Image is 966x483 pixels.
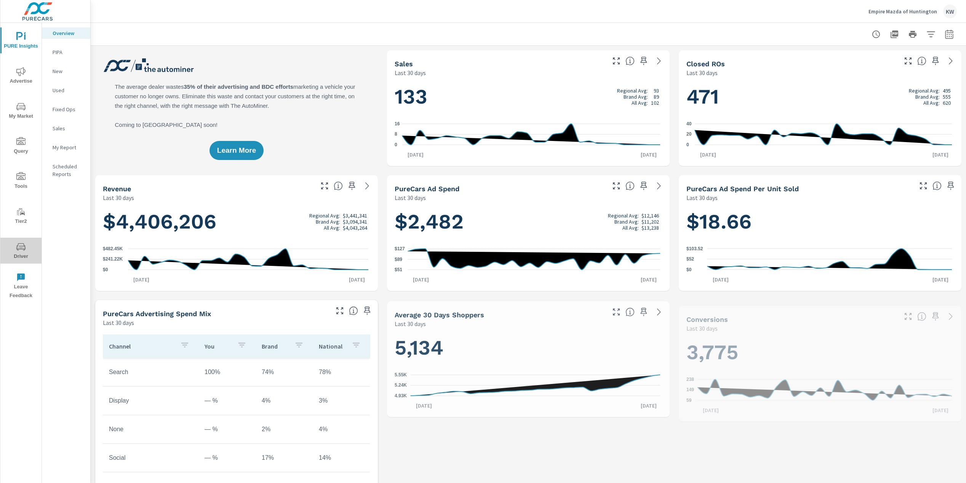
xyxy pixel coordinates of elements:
p: 93 [654,88,659,94]
span: Save this to your personalized report [346,180,358,192]
td: — % [198,391,256,410]
h1: 471 [686,84,954,110]
p: 495 [943,88,951,94]
p: All Avg: [622,225,639,231]
p: Sales [53,125,84,132]
text: 8 [395,132,397,137]
p: 620 [943,100,951,106]
td: 74% [256,363,313,382]
div: Scheduled Reports [42,161,90,180]
p: $13,238 [641,225,659,231]
p: [DATE] [927,151,954,158]
h1: $2,482 [395,209,662,235]
p: You [205,342,231,350]
div: Sales [42,123,90,134]
p: 102 [651,100,659,106]
a: See more details in report [653,430,665,442]
button: Print Report [905,27,920,42]
td: None [103,420,198,439]
button: Make Fullscreen [902,310,914,323]
span: Save this to your personalized report [945,180,957,192]
h1: $4,406,206 [103,209,370,235]
h5: Closed ROs [686,60,725,68]
text: 149 [686,387,694,392]
span: Save this to your personalized report [638,180,650,192]
text: $127 [395,246,405,251]
td: Display [103,391,198,410]
button: Select Date Range [942,27,957,42]
span: My Market [3,102,39,121]
p: [DATE] [344,276,370,283]
span: Tools [3,172,39,191]
div: nav menu [0,23,42,303]
span: This table looks at how you compare to the amount of budget you spend per channel as opposed to y... [349,306,358,315]
p: Regional Avg: [309,213,340,219]
a: See more details in report [653,55,665,67]
p: My Report [53,144,84,151]
p: [DATE] [635,151,662,158]
text: 238 [686,377,694,382]
button: Make Fullscreen [917,180,929,192]
td: — % [198,420,256,439]
h5: Conversions [686,315,728,323]
div: New [42,66,90,77]
td: 17% [256,448,313,467]
text: $51 [395,267,402,272]
p: National [319,342,345,350]
button: Make Fullscreen [622,430,635,442]
button: Make Fullscreen [914,430,926,442]
text: 0 [395,142,397,147]
p: Last 30 days [103,193,134,202]
p: Last 30 days [395,68,426,77]
p: Brand Avg: [316,219,340,225]
p: [DATE] [927,276,954,283]
button: Make Fullscreen [610,306,622,318]
td: Search [103,363,198,382]
p: PIPA [53,48,84,56]
td: 2% [256,420,313,439]
p: Last 30 days [686,443,718,452]
text: $0 [686,267,692,272]
a: See more details in report [945,310,957,323]
h5: PureCars Ad Spend [395,185,459,193]
p: Brand Avg: [915,94,940,100]
p: [DATE] [695,151,721,158]
div: PIPA [42,46,90,58]
div: KW [943,5,957,18]
span: PURE Insights [3,32,39,51]
p: 89 [654,94,659,100]
p: Last 30 days [395,193,426,202]
p: Overview [53,29,84,37]
p: $3,094,341 [343,219,367,225]
h5: Average 30 Days Shoppers [395,311,484,319]
h1: 3,775 [686,339,954,365]
p: Brand [262,342,288,350]
td: 4% [256,391,313,410]
a: See more details in report [945,430,957,442]
p: Last 30 days [395,319,426,328]
p: Regional Avg: [617,88,648,94]
h5: Sales [395,60,413,68]
div: My Report [42,142,90,153]
td: 100% [198,363,256,382]
text: $241.22K [103,257,123,262]
p: [DATE] [128,276,155,283]
a: See more details in report [653,306,665,318]
div: Used [42,85,90,96]
h5: PureCars Ad Spend Per Unit Sold [686,185,799,193]
text: 5.55K [395,372,407,377]
button: Apply Filters [923,27,939,42]
text: 40 [686,121,692,126]
span: Advertise [3,67,39,86]
p: Channel [109,342,174,350]
span: Number of vehicles sold by the dealership over the selected date range. [Source: This data is sou... [625,56,635,66]
span: Save this to your personalized report [361,305,373,317]
span: Total cost of media for all PureCars channels for the selected dealership group over the selected... [625,181,635,190]
h5: Revenue [103,185,131,193]
span: Save this to your personalized report [929,310,942,323]
p: All Avg: [324,225,340,231]
button: "Export Report to PDF" [887,27,902,42]
p: Scheduled Reports [53,163,84,178]
div: Fixed Ops [42,104,90,115]
p: All Avg: [923,100,940,106]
